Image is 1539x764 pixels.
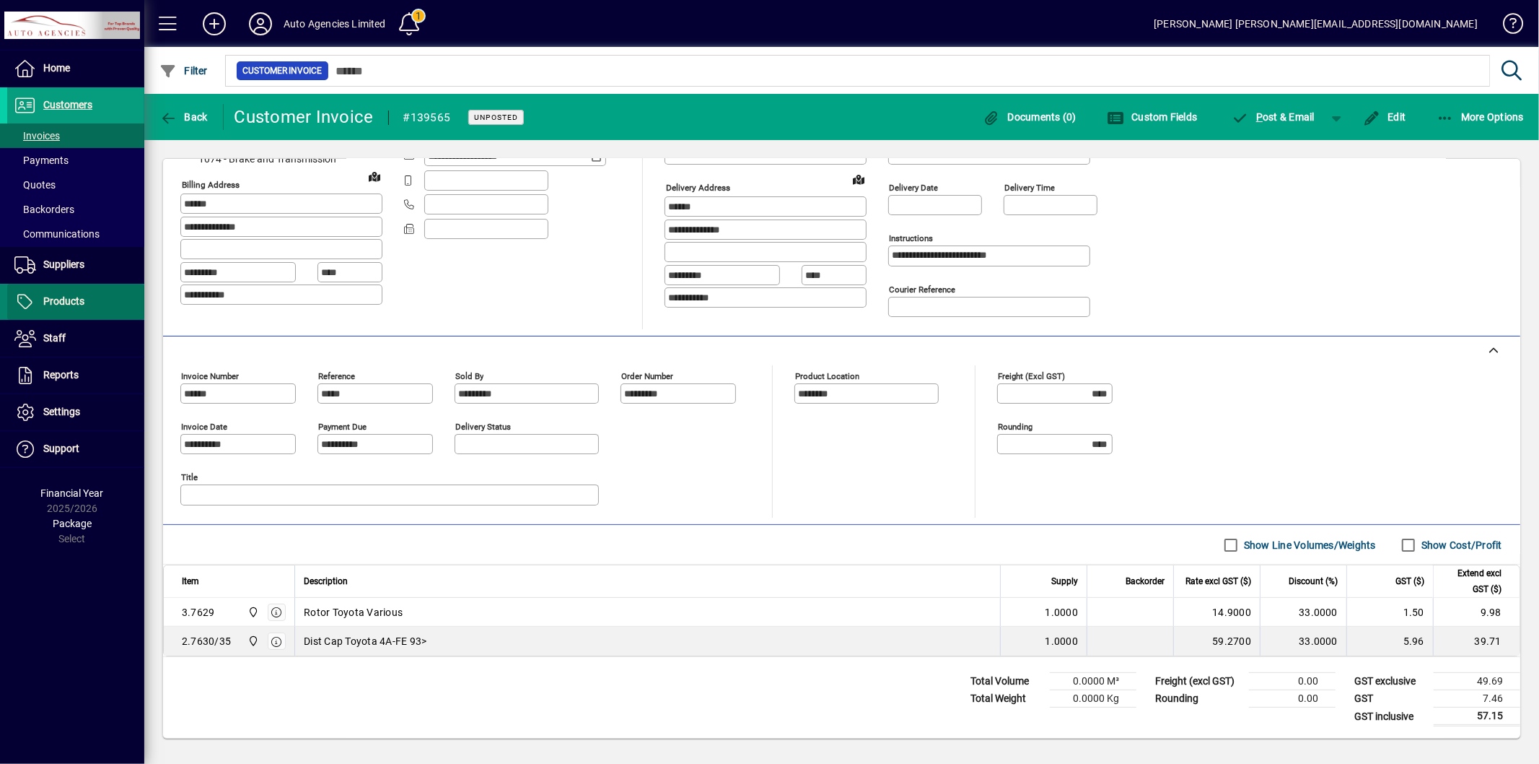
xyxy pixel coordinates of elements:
span: Documents (0) [983,111,1077,123]
td: 33.0000 [1260,627,1346,656]
label: Show Cost/Profit [1419,538,1502,552]
td: 49.69 [1434,673,1520,690]
span: 1.0000 [1045,605,1079,620]
mat-label: Rounding [998,422,1032,432]
div: 14.9000 [1183,605,1251,620]
td: GST [1347,690,1434,708]
td: 0.0000 M³ [1050,673,1136,690]
a: Suppliers [7,247,144,283]
div: 59.2700 [1183,634,1251,648]
mat-label: Sold by [455,371,483,381]
mat-label: Product location [795,371,859,381]
td: 57.15 [1434,708,1520,726]
a: Reports [7,357,144,394]
span: Filter [159,65,208,77]
td: 0.00 [1249,690,1336,708]
span: Home [43,62,70,74]
button: Edit [1359,104,1410,130]
span: Extend excl GST ($) [1442,565,1501,597]
mat-label: Invoice date [181,422,227,432]
span: Financial Year [41,487,104,499]
td: 39.71 [1433,627,1520,656]
span: Quotes [14,179,56,191]
mat-label: Freight (excl GST) [998,371,1065,381]
mat-label: Instructions [889,233,933,243]
span: Products [43,295,84,307]
a: Backorders [7,197,144,222]
a: Payments [7,148,144,173]
div: Auto Agencies Limited [284,12,386,35]
td: Total Weight [963,690,1050,708]
span: Payments [14,155,69,166]
td: GST exclusive [1347,673,1434,690]
td: 7.46 [1434,690,1520,708]
a: Products [7,284,144,320]
a: Communications [7,222,144,246]
button: More Options [1433,104,1528,130]
button: Back [156,104,211,130]
span: Support [43,443,79,454]
button: Add [191,11,237,37]
a: Knowledge Base [1492,3,1521,50]
td: GST inclusive [1347,708,1434,726]
span: P [1256,111,1263,123]
mat-label: Order number [621,371,673,381]
label: Show Line Volumes/Weights [1241,538,1376,552]
span: Backorders [14,204,74,215]
span: Settings [43,406,80,417]
mat-label: Delivery date [889,183,938,193]
mat-label: Courier Reference [889,285,955,295]
td: 33.0000 [1260,598,1346,627]
span: Rangiora [244,633,260,649]
td: 1.50 [1346,598,1433,627]
mat-label: Reference [318,371,355,381]
span: More Options [1437,111,1525,123]
span: Description [304,573,348,589]
a: Staff [7,321,144,357]
span: 1.0000 [1045,634,1079,648]
span: Package [53,518,92,529]
app-page-header-button: Back [144,104,224,130]
button: Documents (0) [979,104,1080,130]
a: Invoices [7,123,144,148]
span: Dist Cap Toyota 4A-FE 93> [304,634,426,648]
mat-label: Invoice number [181,371,239,381]
mat-label: Title [181,472,198,482]
div: #139565 [403,106,451,129]
button: Profile [237,11,284,37]
a: View on map [847,168,870,191]
td: Rounding [1148,690,1249,708]
span: Invoices [14,130,60,142]
span: Edit [1363,111,1406,123]
div: 2.7630/35 [182,634,231,648]
mat-label: Delivery time [1004,183,1055,193]
span: Rotor Toyota Various [304,605,403,620]
span: Staff [43,332,66,344]
mat-label: Delivery status [455,422,511,432]
a: Settings [7,394,144,430]
div: Customer Invoice [234,105,374,129]
td: Freight (excl GST) [1148,673,1249,690]
span: Rate excl GST ($) [1185,573,1251,589]
span: Supply [1051,573,1078,589]
div: 3.7629 [182,605,215,620]
a: Support [7,431,144,467]
a: Home [7,51,144,87]
td: 5.96 [1346,627,1433,656]
td: 9.98 [1433,598,1520,627]
span: Rangiora [244,604,260,620]
span: Custom Fields [1107,111,1198,123]
span: GST ($) [1395,573,1424,589]
span: Unposted [474,113,518,122]
button: Custom Fields [1103,104,1201,130]
td: 0.00 [1249,673,1336,690]
span: Item [182,573,199,589]
span: Communications [14,228,100,240]
span: 1074 - Brake and Transmission [180,152,382,167]
a: View on map [363,165,386,188]
span: Back [159,111,208,123]
span: Customer Invoice [242,64,323,78]
button: Post & Email [1224,104,1323,130]
span: Suppliers [43,259,84,270]
span: ost & Email [1232,111,1315,123]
